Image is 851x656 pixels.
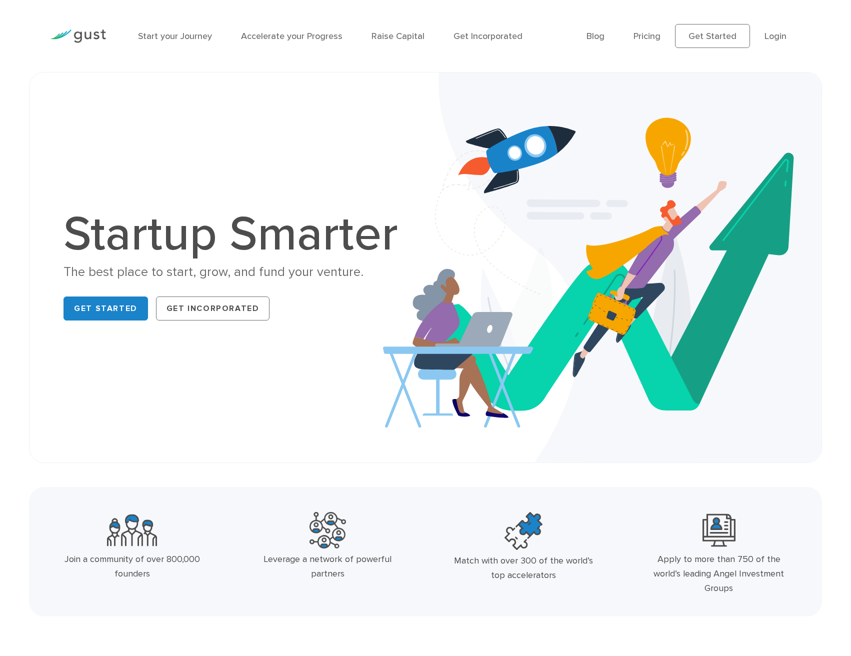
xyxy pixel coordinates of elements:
img: Community Founders [107,512,157,548]
a: Raise Capital [371,31,424,41]
a: Login [764,31,786,41]
div: Join a community of over 800,000 founders [60,552,204,581]
div: The best place to start, grow, and fund your venture. [63,263,408,281]
h1: Startup Smarter [63,210,408,258]
a: Pricing [633,31,660,41]
a: Start your Journey [138,31,212,41]
img: Gust Logo [50,29,106,43]
a: Get Started [675,24,750,48]
a: Accelerate your Progress [241,31,342,41]
img: Leading Angel Investment [702,512,735,548]
a: Get Started [63,296,148,320]
a: Get Incorporated [453,31,522,41]
a: Blog [586,31,604,41]
img: Top Accelerators [504,512,542,550]
div: Leverage a network of powerful partners [255,552,400,581]
img: Startup Smarter Hero [383,72,821,462]
div: Apply to more than 750 of the world’s leading Angel Investment Groups [646,552,791,595]
img: Powerful Partners [309,512,346,548]
div: Match with over 300 of the world’s top accelerators [451,554,595,583]
a: Get Incorporated [156,296,270,320]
